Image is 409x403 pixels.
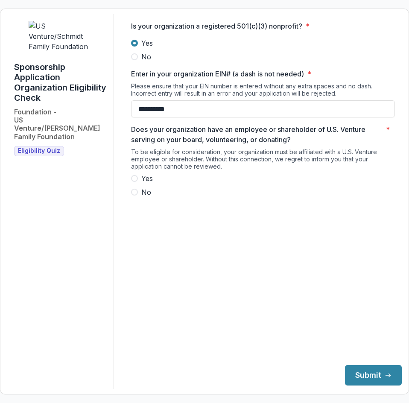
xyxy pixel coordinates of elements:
h1: Sponsorship Application Organization Eligibility Check [14,62,107,103]
div: To be eligible for consideration, your organization must be affiliated with a U.S. Venture employ... [131,148,395,173]
span: No [141,187,151,197]
button: Submit [345,365,402,385]
h2: Foundation - US Venture/[PERSON_NAME] Family Foundation [14,108,107,141]
span: Eligibility Quiz [18,147,60,155]
span: Yes [141,173,153,184]
span: No [141,52,151,62]
p: Enter in your organization EIN# (a dash is not needed) [131,69,304,79]
span: Yes [141,38,153,48]
div: Please ensure that your EIN number is entered without any extra spaces and no dash. Incorrect ent... [131,82,395,100]
img: US Venture/Schmidt Family Foundation [29,21,93,52]
p: Does your organization have an employee or shareholder of U.S. Venture serving on your board, vol... [131,124,383,145]
p: Is your organization a registered 501(c)(3) nonprofit? [131,21,302,31]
